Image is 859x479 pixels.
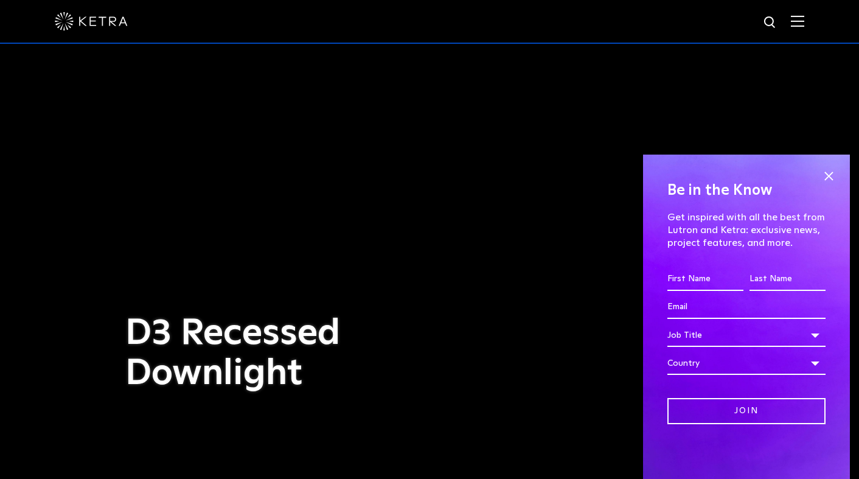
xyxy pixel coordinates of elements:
[667,211,826,249] p: Get inspired with all the best from Lutron and Ketra: exclusive news, project features, and more.
[667,268,743,291] input: First Name
[667,179,826,202] h4: Be in the Know
[667,352,826,375] div: Country
[667,296,826,319] input: Email
[791,15,804,27] img: Hamburger%20Nav.svg
[667,324,826,347] div: Job Title
[55,12,128,30] img: ketra-logo-2019-white
[125,313,436,394] h1: D3 Recessed Downlight
[667,398,826,424] input: Join
[763,15,778,30] img: search icon
[749,268,826,291] input: Last Name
